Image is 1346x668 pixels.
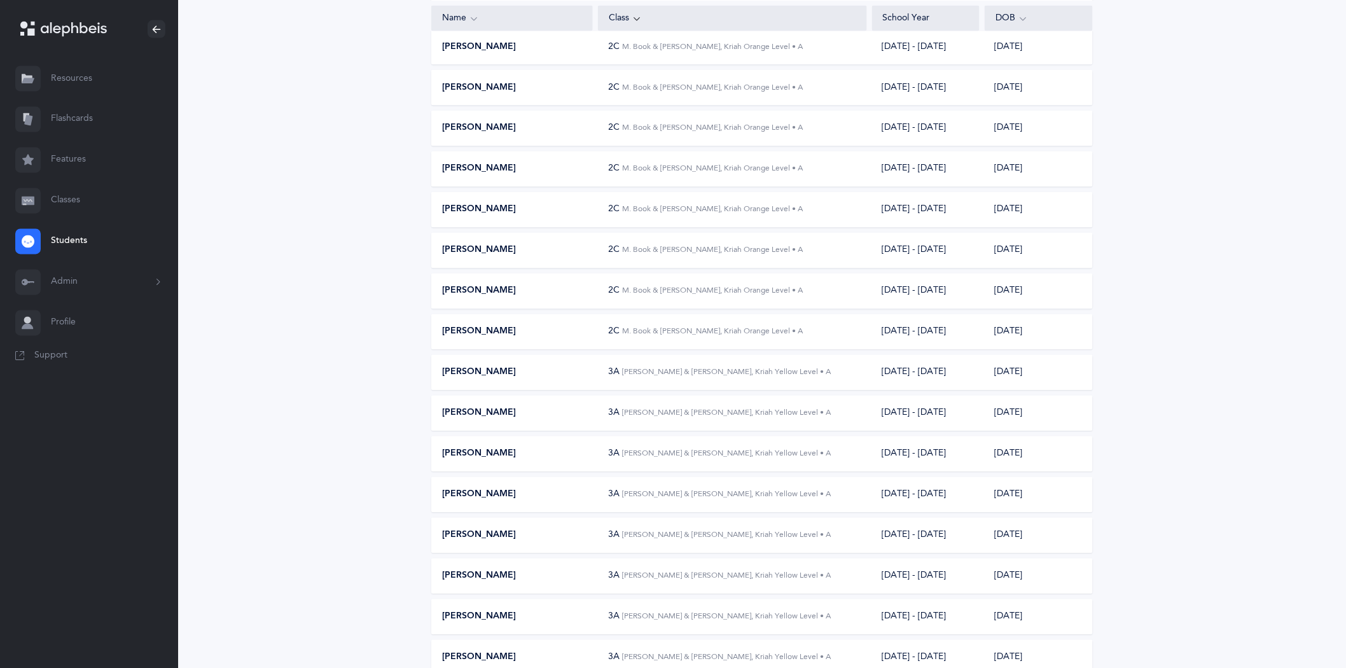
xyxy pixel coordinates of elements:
[1282,604,1331,653] iframe: Drift Widget Chat Controller
[882,285,946,298] div: [DATE] - [DATE]
[609,164,620,174] span: 2C
[985,651,1092,664] div: [DATE]
[985,489,1092,501] div: [DATE]
[985,407,1092,420] div: [DATE]
[442,204,516,216] span: [PERSON_NAME]
[985,570,1092,583] div: [DATE]
[985,81,1092,94] div: [DATE]
[609,82,620,92] span: 2C
[442,326,516,338] span: [PERSON_NAME]
[609,652,620,662] span: 3A
[442,611,516,623] span: [PERSON_NAME]
[609,408,620,418] span: 3A
[623,653,831,662] span: [PERSON_NAME] & [PERSON_NAME], Kriah Yellow Level • A
[609,489,620,499] span: 3A
[442,529,516,542] span: [PERSON_NAME]
[623,205,803,214] span: M. Book & [PERSON_NAME], Kriah Orange Level • A
[442,122,516,135] span: [PERSON_NAME]
[623,571,831,580] span: [PERSON_NAME] & [PERSON_NAME], Kriah Yellow Level • A
[623,246,803,254] span: M. Book & [PERSON_NAME], Kriah Orange Level • A
[609,204,620,214] span: 2C
[882,326,946,338] div: [DATE] - [DATE]
[442,570,516,583] span: [PERSON_NAME]
[442,448,516,461] span: [PERSON_NAME]
[623,368,831,377] span: [PERSON_NAME] & [PERSON_NAME], Kriah Yellow Level • A
[623,83,803,92] span: M. Book & [PERSON_NAME], Kriah Orange Level • A
[623,164,803,173] span: M. Book & [PERSON_NAME], Kriah Orange Level • A
[609,530,620,540] span: 3A
[623,612,831,621] span: [PERSON_NAME] & [PERSON_NAME], Kriah Yellow Level • A
[882,81,946,94] div: [DATE] - [DATE]
[985,204,1092,216] div: [DATE]
[609,245,620,255] span: 2C
[883,11,969,24] div: School Year
[882,407,946,420] div: [DATE] - [DATE]
[623,408,831,417] span: [PERSON_NAME] & [PERSON_NAME], Kriah Yellow Level • A
[442,11,582,25] div: Name
[442,285,516,298] span: [PERSON_NAME]
[985,448,1092,461] div: [DATE]
[442,244,516,257] span: [PERSON_NAME]
[623,286,803,295] span: M. Book & [PERSON_NAME], Kriah Orange Level • A
[442,41,516,53] span: [PERSON_NAME]
[985,41,1092,53] div: [DATE]
[985,611,1092,623] div: [DATE]
[623,327,803,336] span: M. Book & [PERSON_NAME], Kriah Orange Level • A
[442,489,516,501] span: [PERSON_NAME]
[882,204,946,216] div: [DATE] - [DATE]
[442,407,516,420] span: [PERSON_NAME]
[985,326,1092,338] div: [DATE]
[623,123,803,132] span: M. Book & [PERSON_NAME], Kriah Orange Level • A
[882,163,946,176] div: [DATE] - [DATE]
[609,11,856,25] div: Class
[985,163,1092,176] div: [DATE]
[609,367,620,377] span: 3A
[34,350,67,363] span: Support
[623,449,831,458] span: [PERSON_NAME] & [PERSON_NAME], Kriah Yellow Level • A
[609,286,620,296] span: 2C
[882,651,946,664] div: [DATE] - [DATE]
[609,449,620,459] span: 3A
[882,244,946,257] div: [DATE] - [DATE]
[985,285,1092,298] div: [DATE]
[985,366,1092,379] div: [DATE]
[442,366,516,379] span: [PERSON_NAME]
[882,529,946,542] div: [DATE] - [DATE]
[996,11,1082,25] div: DOB
[609,123,620,133] span: 2C
[882,611,946,623] div: [DATE] - [DATE]
[609,41,620,52] span: 2C
[442,163,516,176] span: [PERSON_NAME]
[609,326,620,337] span: 2C
[442,651,516,664] span: [PERSON_NAME]
[623,490,831,499] span: [PERSON_NAME] & [PERSON_NAME], Kriah Yellow Level • A
[985,122,1092,135] div: [DATE]
[882,366,946,379] div: [DATE] - [DATE]
[882,448,946,461] div: [DATE] - [DATE]
[985,244,1092,257] div: [DATE]
[442,81,516,94] span: [PERSON_NAME]
[882,41,946,53] div: [DATE] - [DATE]
[623,42,803,51] span: M. Book & [PERSON_NAME], Kriah Orange Level • A
[882,122,946,135] div: [DATE] - [DATE]
[882,489,946,501] div: [DATE] - [DATE]
[609,611,620,622] span: 3A
[882,570,946,583] div: [DATE] - [DATE]
[623,531,831,539] span: [PERSON_NAME] & [PERSON_NAME], Kriah Yellow Level • A
[609,571,620,581] span: 3A
[985,529,1092,542] div: [DATE]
